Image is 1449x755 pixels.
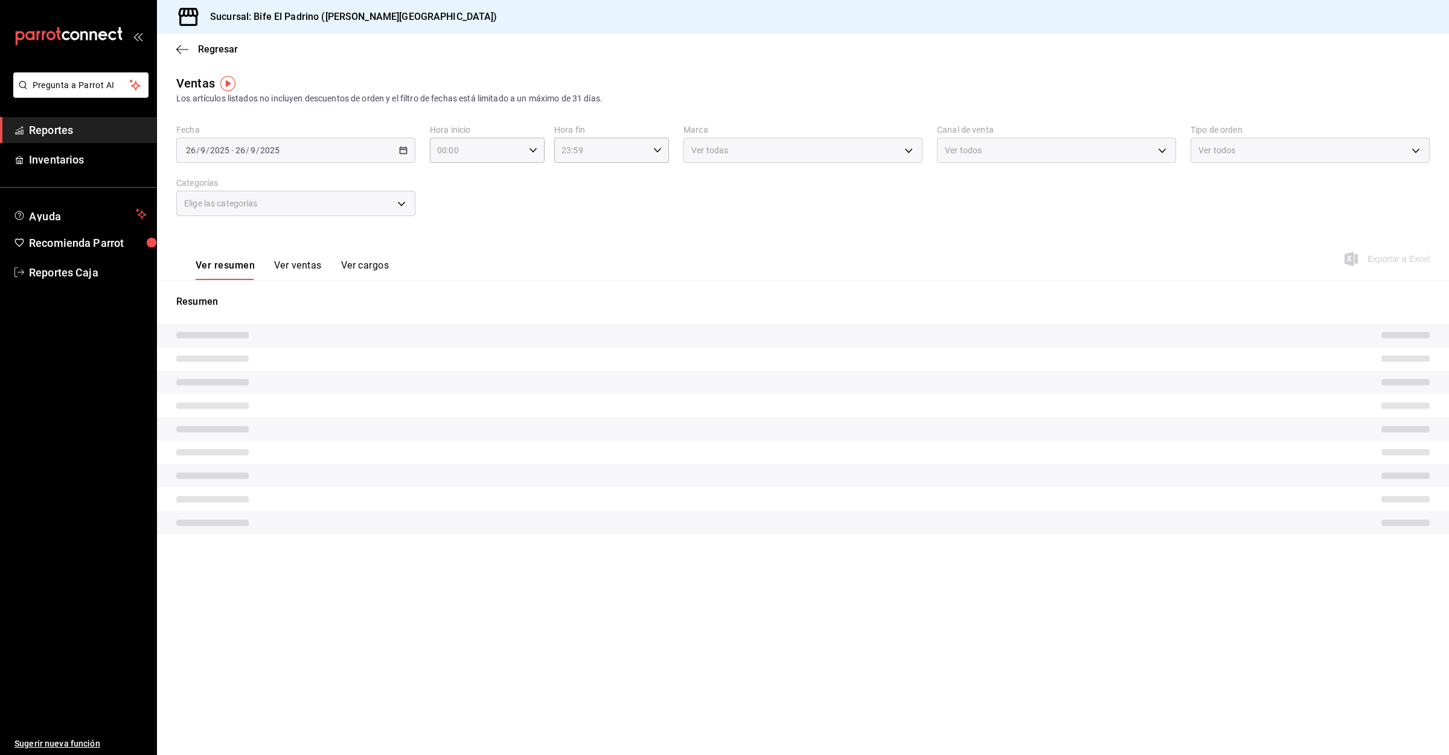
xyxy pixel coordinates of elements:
[231,145,234,155] span: -
[691,144,728,156] span: Ver todas
[683,126,923,134] label: Marca
[176,92,1430,105] div: Los artículos listados no incluyen descuentos de orden y el filtro de fechas está limitado a un m...
[246,145,249,155] span: /
[220,76,235,91] img: Tooltip marker
[196,260,389,280] div: navigation tabs
[33,79,130,92] span: Pregunta a Parrot AI
[185,145,196,155] input: --
[29,235,147,251] span: Recomienda Parrot
[29,151,147,168] span: Inventarios
[29,207,131,221] span: Ayuda
[8,88,149,100] a: Pregunta a Parrot AI
[937,126,1176,134] label: Canal de venta
[200,10,497,24] h3: Sucursal: Bife El Padrino ([PERSON_NAME][GEOGRAPHIC_DATA])
[176,126,415,134] label: Fecha
[1191,126,1430,134] label: Tipo de orden
[196,145,200,155] span: /
[430,126,545,134] label: Hora inicio
[945,144,982,156] span: Ver todos
[176,179,415,187] label: Categorías
[196,260,255,280] button: Ver resumen
[176,295,1430,309] p: Resumen
[133,31,142,41] button: open_drawer_menu
[256,145,260,155] span: /
[554,126,669,134] label: Hora fin
[200,145,206,155] input: --
[198,43,238,55] span: Regresar
[176,74,215,92] div: Ventas
[274,260,322,280] button: Ver ventas
[250,145,256,155] input: --
[176,43,238,55] button: Regresar
[260,145,280,155] input: ----
[235,145,246,155] input: --
[210,145,230,155] input: ----
[14,737,147,750] span: Sugerir nueva función
[13,72,149,98] button: Pregunta a Parrot AI
[341,260,389,280] button: Ver cargos
[29,264,147,281] span: Reportes Caja
[29,122,147,138] span: Reportes
[184,197,258,209] span: Elige las categorías
[206,145,210,155] span: /
[1198,144,1235,156] span: Ver todos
